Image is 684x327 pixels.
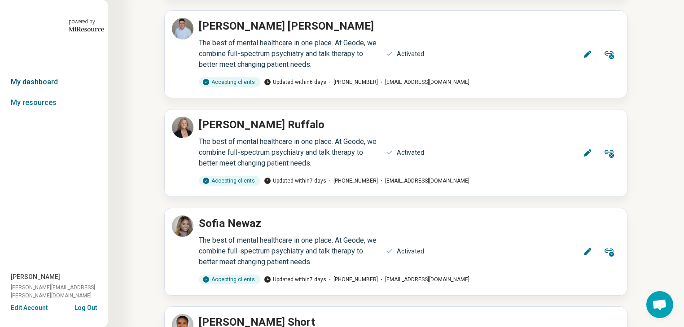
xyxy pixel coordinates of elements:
div: Activated [397,247,424,256]
p: [PERSON_NAME] [PERSON_NAME] [199,18,374,34]
span: Updated within 7 days [264,177,326,185]
div: Activated [397,148,424,157]
div: Accepting clients [199,77,260,87]
div: Accepting clients [199,275,260,284]
div: The best of mental healthcare in one place. At Geode, we combine full-spectrum psychiatry and tal... [199,136,381,169]
span: [PHONE_NUMBER] [326,177,378,185]
img: Geode Health [4,14,57,36]
p: [PERSON_NAME] Ruffalo [199,117,324,133]
div: The best of mental healthcare in one place. At Geode, we combine full-spectrum psychiatry and tal... [199,38,381,70]
div: Activated [397,49,424,59]
div: powered by [69,17,104,26]
span: [PHONE_NUMBER] [326,78,378,86]
a: Geode Healthpowered by [4,14,104,36]
div: The best of mental healthcare in one place. At Geode, we combine full-spectrum psychiatry and tal... [199,235,381,267]
span: [EMAIL_ADDRESS][DOMAIN_NAME] [378,78,469,86]
span: [PERSON_NAME][EMAIL_ADDRESS][PERSON_NAME][DOMAIN_NAME] [11,283,108,300]
button: Log Out [75,303,97,310]
div: Accepting clients [199,176,260,186]
span: [EMAIL_ADDRESS][DOMAIN_NAME] [378,177,469,185]
div: Open chat [646,291,673,318]
button: Edit Account [11,303,48,313]
span: [EMAIL_ADDRESS][DOMAIN_NAME] [378,275,469,283]
span: Updated within 7 days [264,275,326,283]
span: Updated within 6 days [264,78,326,86]
p: Sofia Newaz [199,215,261,231]
span: [PERSON_NAME] [11,272,60,282]
span: [PHONE_NUMBER] [326,275,378,283]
